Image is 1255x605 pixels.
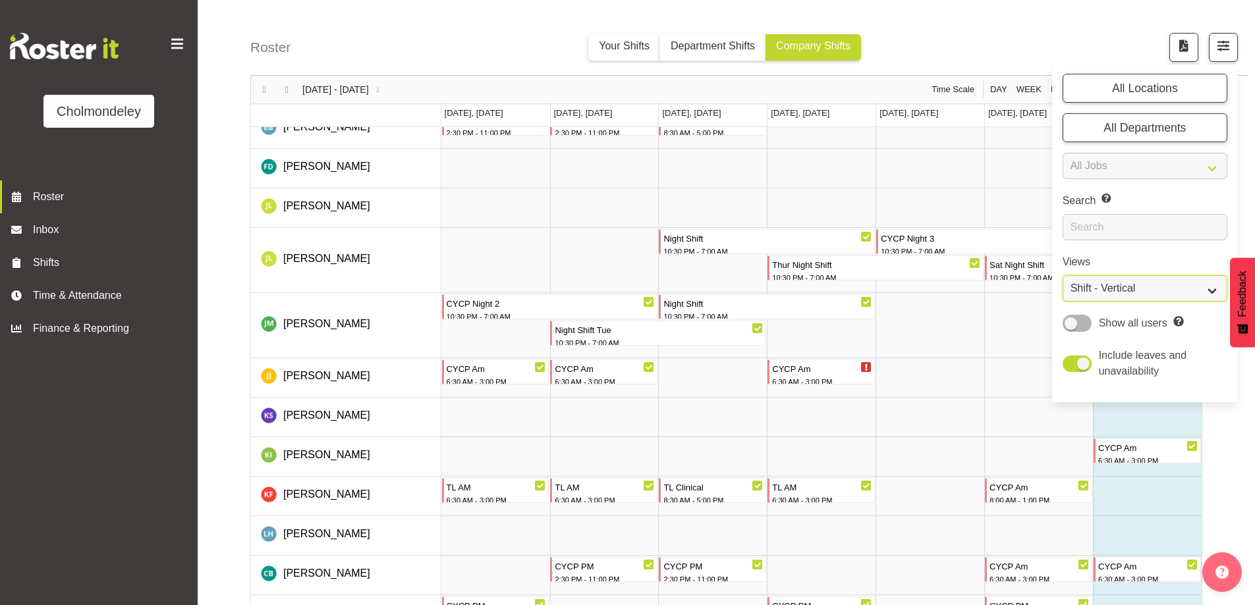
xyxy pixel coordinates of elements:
div: 2:30 PM - 11:00 PM [555,573,654,585]
td: Karlene Spencer resource [251,398,441,437]
button: Timeline Week [1014,83,1044,96]
div: CYCP Am [1098,439,1198,455]
button: Department Shifts [660,34,766,61]
div: Lotti Bottcher"s event - CYCP PM Begin From Tuesday, September 2, 2025 at 2:30:00 PM GMT+12:00 En... [550,557,657,582]
div: Lotti Bottcher"s event - CYCP Am Begin From Saturday, September 6, 2025 at 6:30:00 AM GMT+12:00 E... [985,557,1092,582]
button: Company Shifts [766,34,861,61]
div: CYCP Am [990,479,1089,494]
span: Your Shifts [599,40,650,51]
td: Flora Dean resource [251,149,441,188]
button: Timeline Day [988,83,1009,96]
div: 6:30 AM - 3:00 PM [990,573,1089,585]
div: 6:30 AM - 3:00 PM [772,376,872,388]
span: Shifts [33,255,171,271]
div: CYCP PM [555,558,654,573]
div: 10:30 PM - 7:00 AM [772,272,980,284]
div: CYCP Am [555,360,654,376]
span: Department Shifts [671,40,755,51]
button: All Locations [1063,74,1227,103]
div: Jess Marychurch"s event - Night Shift Tue Begin From Tuesday, September 2, 2025 at 10:30:00 PM GM... [550,321,766,346]
img: help-xxl-2.png [1215,566,1229,579]
button: Feedback - Show survey [1230,257,1255,347]
div: CYCP Night 2 [447,295,655,311]
span: [DATE], [DATE] [879,108,938,118]
span: [DATE], [DATE] [445,108,503,118]
button: Next [278,83,296,97]
div: 2:30 PM - 11:00 PM [663,573,763,585]
button: September 01 - 07, 2025 [300,83,387,97]
a: [PERSON_NAME] [283,408,370,423]
span: Day [989,83,1009,96]
div: CYCP Am [990,558,1089,573]
button: Filter Shifts [1209,33,1238,62]
a: [PERSON_NAME] [283,198,370,214]
div: Jay Lowe"s event - CYCP Night 3 Begin From Friday, September 5, 2025 at 10:30:00 PM GMT+12:00 End... [876,229,1092,254]
div: 10:30 PM - 7:00 AM [881,246,1089,257]
span: [PERSON_NAME] [283,161,370,172]
div: Jay Lowe"s event - Night Shift Begin From Wednesday, September 3, 2025 at 10:30:00 PM GMT+12:00 E... [659,229,875,254]
span: [PERSON_NAME] [283,253,370,264]
td: Katie Foote resource [251,477,441,516]
span: All Departments [1103,121,1186,134]
td: Jay Lowe resource [251,228,441,293]
div: CYCP Night 3 [881,230,1089,246]
span: [DATE], [DATE] [988,108,1047,118]
span: [PERSON_NAME] [283,200,370,211]
div: CYCP Am [772,360,872,376]
div: 8:30 AM - 5:00 PM [663,127,763,139]
td: Lotti Bottcher resource [251,556,441,595]
span: [PERSON_NAME] [283,528,370,539]
td: Jonatan Jachowitz resource [251,358,441,398]
button: Download a PDF of the roster according to the set date range. [1169,33,1198,62]
div: 2:30 PM - 11:00 PM [555,127,654,139]
label: Views [1063,254,1227,270]
span: Time & Attendance [33,288,171,303]
div: Jess Marychurch"s event - CYCP Night 2 Begin From Monday, September 1, 2025 at 10:30:00 PM GMT+12... [442,294,658,319]
span: Include leaves and unavailability [1099,350,1186,377]
div: TL AM [555,479,654,494]
h4: Roster [250,37,291,57]
span: Roster [33,189,191,205]
span: [DATE] - [DATE] [301,83,370,97]
div: 10:30 PM - 7:00 AM [663,311,872,323]
button: Time Scale [930,83,977,96]
span: [DATE], [DATE] [662,108,721,118]
button: Previous [256,83,273,97]
div: CYCP PM [663,558,763,573]
div: Jay Lowe"s event - Thur Night Shift Begin From Thursday, September 4, 2025 at 10:30:00 PM GMT+12:... [767,255,984,280]
img: Rosterit website logo [10,33,119,59]
div: Lotti Bottcher"s event - CYCP PM Begin From Wednesday, September 3, 2025 at 2:30:00 PM GMT+12:00 ... [659,557,766,582]
span: Feedback [1235,271,1250,317]
span: Week [1015,83,1043,96]
span: [PERSON_NAME] [283,318,370,329]
div: 8:30 AM - 5:00 PM [663,494,763,506]
div: Katie Foote"s event - TL Clinical Begin From Wednesday, September 3, 2025 at 8:30:00 AM GMT+12:00... [659,478,766,503]
div: 2:30 PM - 11:00 PM [447,127,546,139]
div: Night Shift Tue [555,321,763,337]
span: [PERSON_NAME] [283,488,370,500]
span: [PERSON_NAME] [283,370,370,381]
div: Katie Foote"s event - TL AM Begin From Monday, September 1, 2025 at 6:30:00 AM GMT+12:00 Ends At ... [442,478,549,503]
div: 10:30 PM - 7:00 AM [663,246,872,257]
div: 8:00 AM - 1:00 PM [990,494,1089,506]
input: Search [1063,214,1227,240]
a: [PERSON_NAME] [283,159,370,174]
span: [PERSON_NAME] [283,567,370,579]
span: [PERSON_NAME] [283,409,370,421]
button: Your Shifts [588,34,660,61]
div: TL Clinical [663,479,763,494]
a: [PERSON_NAME] [283,447,370,463]
span: All Locations [1112,82,1178,95]
a: [PERSON_NAME] [283,487,370,502]
div: 10:30 PM - 7:00 AM [447,311,655,323]
span: Finance & Reporting [33,321,171,336]
td: Kate Inwood resource [251,437,441,477]
div: 6:30 AM - 3:00 PM [555,494,654,506]
div: 6:30 AM - 3:00 PM [447,494,546,506]
div: CYCP Am [1098,558,1198,573]
td: Evie Gard resource [251,109,441,149]
button: Fortnight [1048,83,1103,96]
span: [DATE], [DATE] [771,108,829,118]
div: Lotti Bottcher"s event - CYCP Am Begin From Sunday, September 7, 2025 at 6:30:00 AM GMT+12:00 End... [1094,557,1201,582]
div: 6:30 AM - 3:00 PM [447,376,546,388]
